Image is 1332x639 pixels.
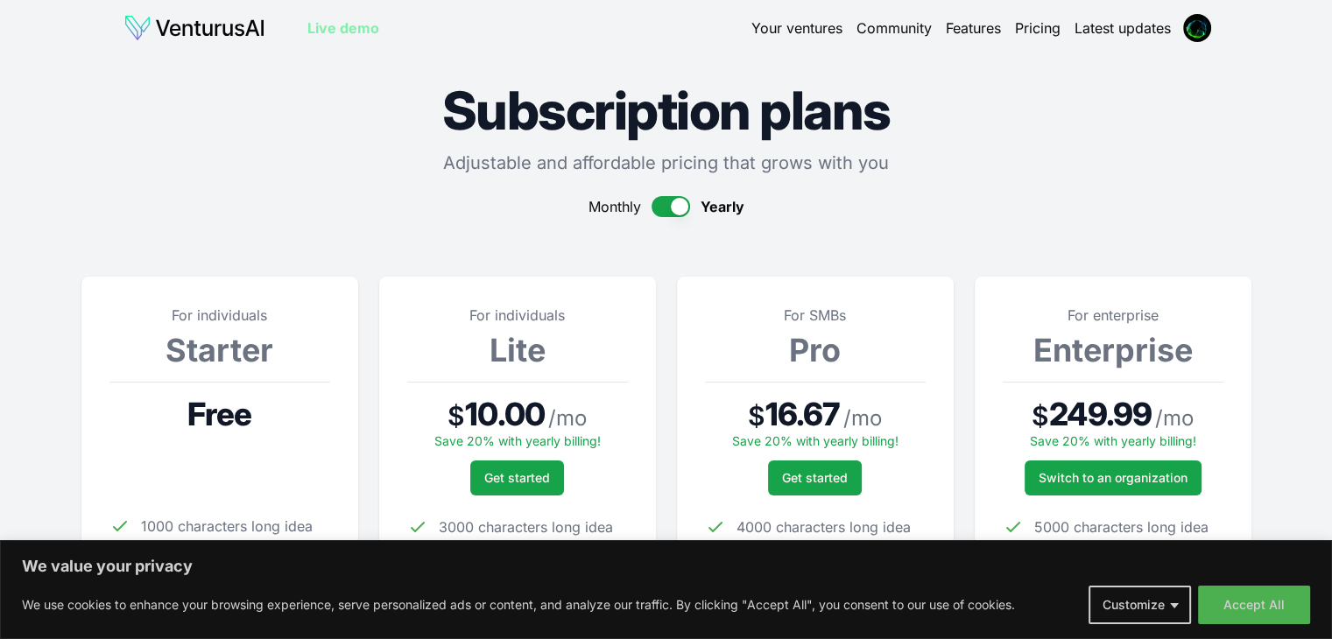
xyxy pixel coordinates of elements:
[439,516,613,537] span: 3000 characters long idea
[1003,333,1223,368] h3: Enterprise
[768,460,862,495] button: Get started
[1183,14,1211,42] img: ACg8ocKp4k8c3g72Arf4eVIs5ryqu_hOoRmBLDy7K5yw4xBOU_U30pk=s96-c
[1075,18,1171,39] a: Latest updates
[751,18,842,39] a: Your ventures
[1030,433,1196,448] span: Save 20% with yearly billing!
[109,305,330,326] p: For individuals
[307,18,379,39] a: Live demo
[434,433,601,448] span: Save 20% with yearly billing!
[1003,305,1223,326] p: For enterprise
[701,196,744,217] span: Yearly
[484,469,550,487] span: Get started
[141,516,313,537] span: 1000 characters long idea
[407,305,628,326] p: For individuals
[1025,460,1202,495] a: Switch to an organization
[1034,516,1209,537] span: 5000 characters long idea
[22,556,1310,577] p: We value your privacy
[588,196,641,217] span: Monthly
[843,404,882,432] span: / mo
[748,400,765,432] span: $
[946,18,1001,39] a: Features
[1155,404,1194,432] span: / mo
[1032,400,1049,432] span: $
[705,305,926,326] p: For SMBs
[109,333,330,368] h3: Starter
[1089,586,1191,624] button: Customize
[407,333,628,368] h3: Lite
[1015,18,1061,39] a: Pricing
[782,469,848,487] span: Get started
[1198,586,1310,624] button: Accept All
[81,151,1251,175] p: Adjustable and affordable pricing that grows with you
[705,333,926,368] h3: Pro
[548,404,587,432] span: / mo
[123,14,265,42] img: logo
[81,84,1251,137] h1: Subscription plans
[187,397,251,432] span: Free
[736,516,911,537] span: 4000 characters long idea
[465,397,545,432] span: 10.00
[1049,397,1152,432] span: 249.99
[448,400,465,432] span: $
[732,433,899,448] span: Save 20% with yearly billing!
[470,460,564,495] button: Get started
[22,594,1015,615] p: We use cookies to enhance your browsing experience, serve personalized ads or content, and analyz...
[765,397,841,432] span: 16.67
[856,18,932,39] a: Community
